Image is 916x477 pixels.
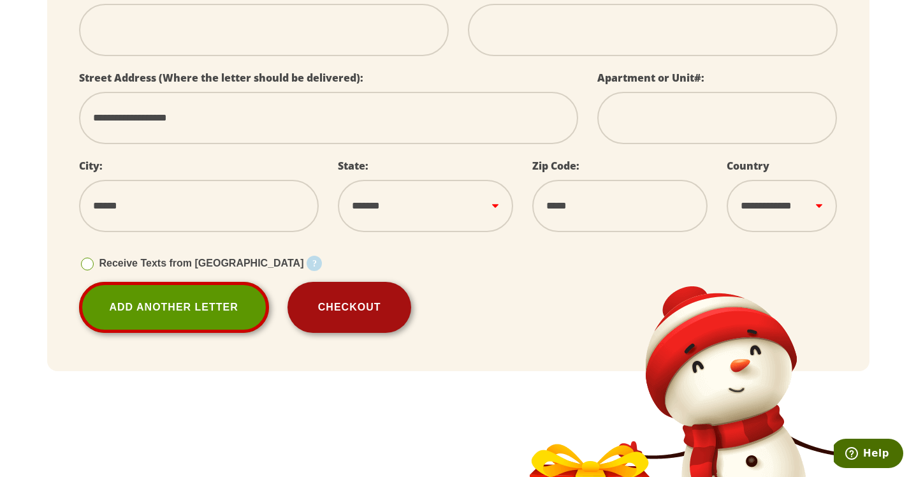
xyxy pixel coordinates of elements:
button: Checkout [287,282,412,333]
iframe: Opens a widget where you can find more information [834,439,903,471]
label: State: [338,159,368,173]
label: City: [79,159,103,173]
label: Street Address (Where the letter should be delivered): [79,71,363,85]
span: Receive Texts from [GEOGRAPHIC_DATA] [99,258,304,268]
label: Apartment or Unit#: [597,71,704,85]
label: Zip Code: [532,159,579,173]
label: Country [727,159,769,173]
a: Add Another Letter [79,282,269,333]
